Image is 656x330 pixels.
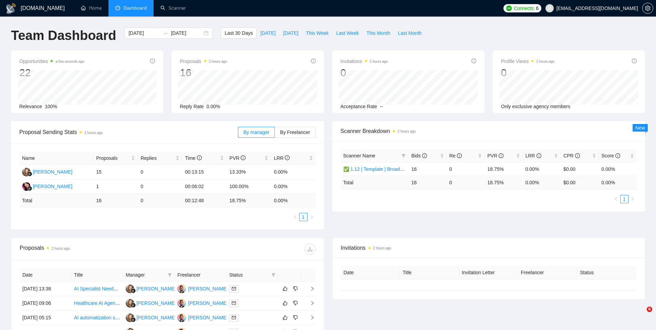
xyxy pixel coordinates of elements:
[19,128,238,136] span: Proposal Sending Stats
[547,6,552,11] span: user
[343,153,375,158] span: Scanner Name
[177,299,186,308] img: AM
[281,285,289,293] button: like
[514,4,534,12] span: Connects:
[283,300,288,306] span: like
[408,176,446,189] td: 16
[52,247,70,250] time: 2 hours ago
[124,5,147,11] span: Dashboard
[19,57,84,65] span: Opportunities
[22,183,72,189] a: NK[PERSON_NAME]
[471,59,476,63] span: info-circle
[180,66,227,79] div: 16
[291,313,300,322] button: dislike
[163,30,168,36] span: to
[55,60,84,63] time: a few seconds ago
[501,66,555,79] div: 0
[150,59,155,63] span: info-circle
[280,130,310,135] span: By Freelancer
[632,59,637,63] span: info-circle
[138,165,182,179] td: 0
[27,186,32,191] img: gigradar-bm.png
[188,314,228,321] div: [PERSON_NAME]
[74,315,133,320] a: AI automatization specialist
[93,194,138,207] td: 16
[536,60,554,63] time: 2 hours ago
[138,152,182,165] th: Replies
[628,195,637,203] button: right
[602,153,620,158] span: Score
[93,179,138,194] td: 1
[642,6,653,11] a: setting
[271,194,315,207] td: 0.00 %
[136,314,176,321] div: [PERSON_NAME]
[291,213,299,221] li: Previous Page
[366,29,390,37] span: This Month
[140,154,174,162] span: Replies
[182,165,227,179] td: 00:13:15
[33,183,72,190] div: [PERSON_NAME]
[537,153,541,158] span: info-circle
[126,285,134,293] img: NK
[71,311,123,325] td: AI automatization specialist
[207,104,220,109] span: 0.00%
[506,6,512,11] img: upwork-logo.png
[341,127,637,135] span: Scanner Breakdown
[20,268,71,282] th: Date
[343,166,445,172] a: ✅ 1.12 | Template | Broad ML & AI | Worldwide
[279,28,302,39] button: [DATE]
[257,28,279,39] button: [DATE]
[19,104,42,109] span: Relevance
[311,59,316,63] span: info-circle
[304,315,315,320] span: right
[575,153,580,158] span: info-circle
[136,299,176,307] div: [PERSON_NAME]
[341,266,400,279] th: Date
[310,215,314,219] span: right
[300,213,307,221] a: 1
[633,307,649,323] iframe: Intercom live chat
[270,270,277,280] span: filter
[6,3,17,14] img: logo
[160,5,186,11] a: searchScanner
[185,155,201,161] span: Time
[180,104,204,109] span: Reply Rate
[20,244,167,255] div: Proposals
[20,311,71,325] td: [DATE] 05:15
[93,152,138,165] th: Proposals
[499,153,503,158] span: info-circle
[447,176,485,189] td: 0
[422,153,427,158] span: info-circle
[635,125,645,131] span: New
[501,57,555,65] span: Profile Views
[225,29,253,37] span: Last 30 Days
[180,57,227,65] span: Proposals
[126,286,176,291] a: NK[PERSON_NAME]
[304,244,315,255] button: download
[283,29,298,37] span: [DATE]
[175,268,226,282] th: Freelancer
[447,162,485,176] td: 0
[188,299,228,307] div: [PERSON_NAME]
[373,246,392,250] time: 2 hours ago
[96,154,130,162] span: Proposals
[293,315,298,320] span: dislike
[341,244,637,252] span: Invitations
[457,153,462,158] span: info-circle
[291,285,300,293] button: dislike
[612,195,620,203] li: Previous Page
[74,286,190,291] a: AI Specialist Needed for Term Reduction and Mapping
[302,28,332,39] button: This Week
[221,28,257,39] button: Last 30 Days
[612,195,620,203] button: left
[561,162,598,176] td: $0.00
[628,195,637,203] li: Next Page
[22,182,31,191] img: NK
[177,314,228,320] a: AM[PERSON_NAME]
[126,299,134,308] img: NK
[291,299,300,307] button: dislike
[126,313,134,322] img: NK
[402,154,406,158] span: filter
[332,28,363,39] button: Last Week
